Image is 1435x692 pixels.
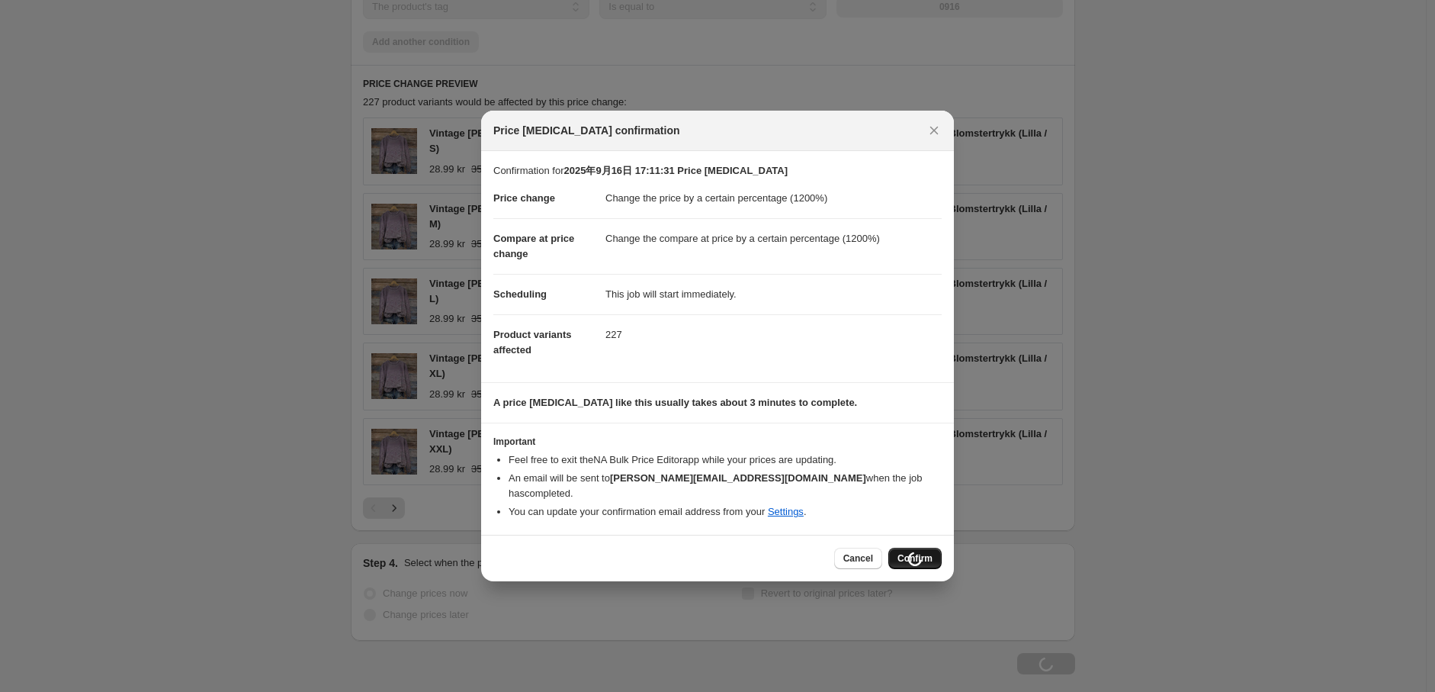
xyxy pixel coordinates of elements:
li: An email will be sent to when the job has completed . [509,471,942,501]
dd: Change the price by a certain percentage (1200%) [605,179,942,218]
span: Compare at price change [493,233,574,259]
li: You can update your confirmation email address from your . [509,504,942,520]
h3: Important [493,436,942,448]
b: [PERSON_NAME][EMAIL_ADDRESS][DOMAIN_NAME] [610,472,866,484]
a: Settings [768,506,804,517]
li: Feel free to exit the NA Bulk Price Editor app while your prices are updating. [509,452,942,468]
span: Scheduling [493,288,547,300]
p: Confirmation for [493,163,942,179]
span: Product variants affected [493,329,572,356]
span: Price change [493,192,555,204]
button: Close [923,120,945,141]
dd: 227 [605,314,942,355]
span: Price [MEDICAL_DATA] confirmation [493,123,680,138]
dd: This job will start immediately. [605,274,942,314]
button: Cancel [834,548,882,569]
dd: Change the compare at price by a certain percentage (1200%) [605,218,942,259]
b: A price [MEDICAL_DATA] like this usually takes about 3 minutes to complete. [493,397,857,408]
b: 2025年9月16日 17:11:31 Price [MEDICAL_DATA] [563,165,788,176]
span: Cancel [843,552,873,565]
